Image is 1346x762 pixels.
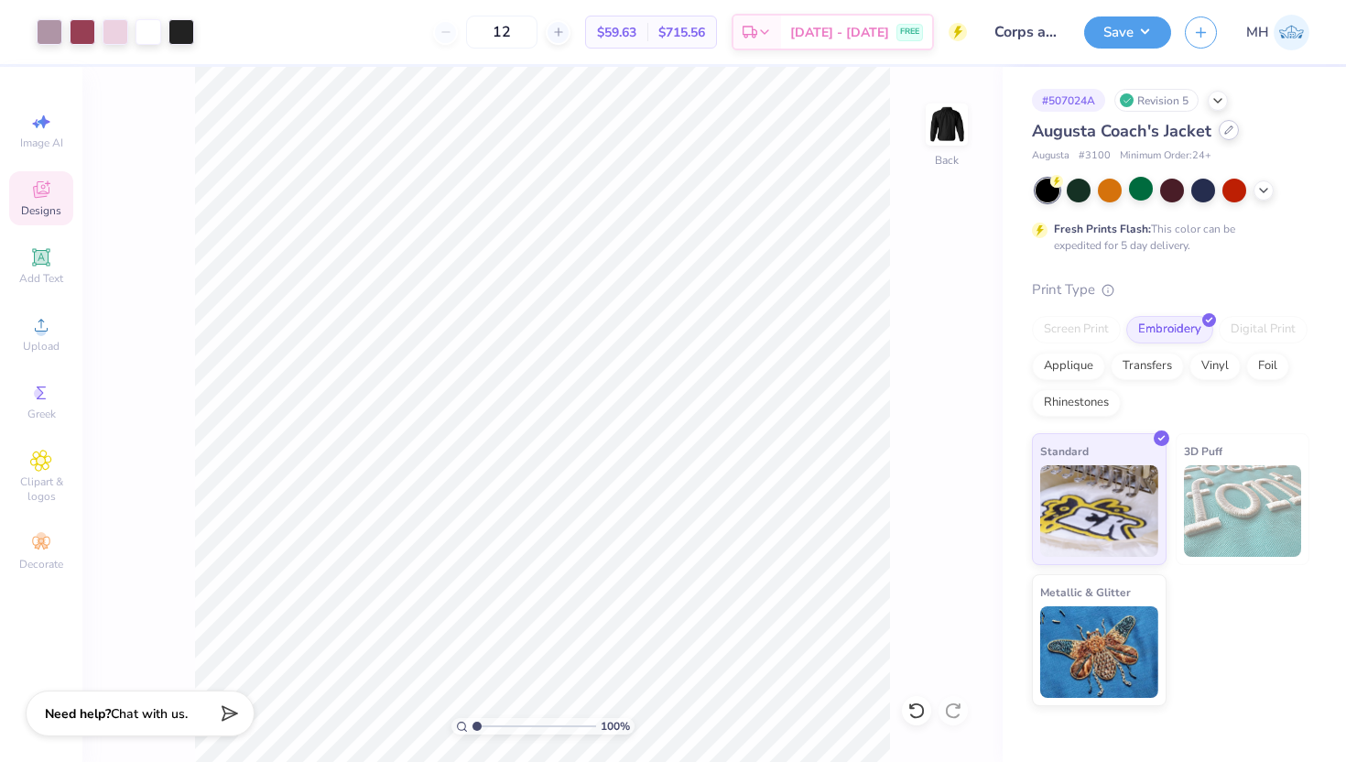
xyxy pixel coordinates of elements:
span: Clipart & logos [9,474,73,504]
img: Standard [1040,465,1158,557]
input: Untitled Design [981,14,1070,50]
div: Applique [1032,353,1105,380]
button: Save [1084,16,1171,49]
span: Augusta Coach's Jacket [1032,120,1211,142]
img: Metallic & Glitter [1040,606,1158,698]
div: Back [935,152,959,169]
span: Metallic & Glitter [1040,582,1131,602]
span: # 3100 [1079,148,1111,164]
span: 100 % [601,718,630,735]
span: Decorate [19,557,63,571]
div: This color can be expedited for 5 day delivery. [1054,221,1279,254]
span: Augusta [1032,148,1069,164]
span: Upload [23,339,60,354]
div: Foil [1246,353,1289,380]
div: Print Type [1032,279,1309,300]
div: Revision 5 [1114,89,1199,112]
span: Chat with us. [111,705,188,723]
img: Back [928,106,965,143]
span: Minimum Order: 24 + [1120,148,1211,164]
span: Add Text [19,271,63,286]
input: – – [466,16,537,49]
img: Mitra Hegde [1274,15,1309,50]
a: MH [1246,15,1309,50]
span: MH [1246,22,1269,43]
div: Screen Print [1032,316,1121,343]
span: 3D Puff [1184,441,1222,461]
strong: Need help? [45,705,111,723]
span: FREE [900,26,919,38]
div: Vinyl [1189,353,1241,380]
div: # 507024A [1032,89,1105,112]
span: Standard [1040,441,1089,461]
span: Designs [21,203,61,218]
div: Embroidery [1126,316,1213,343]
div: Transfers [1111,353,1184,380]
span: $715.56 [658,23,705,42]
div: Rhinestones [1032,389,1121,417]
span: Greek [27,407,56,421]
span: $59.63 [597,23,636,42]
span: Image AI [20,136,63,150]
div: Digital Print [1219,316,1308,343]
span: [DATE] - [DATE] [790,23,889,42]
strong: Fresh Prints Flash: [1054,222,1151,236]
img: 3D Puff [1184,465,1302,557]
